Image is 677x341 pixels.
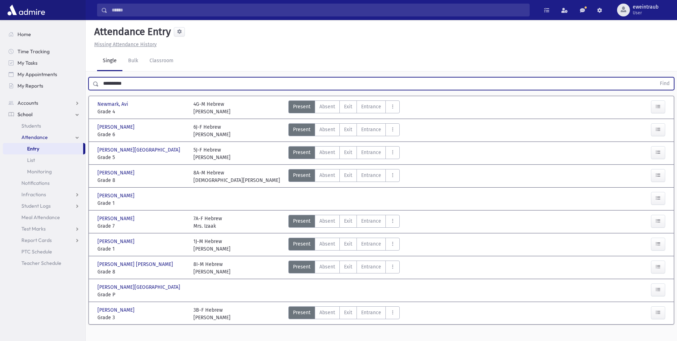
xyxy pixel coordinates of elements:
[3,109,85,120] a: School
[344,126,352,133] span: Exit
[3,166,85,177] a: Monitoring
[288,146,400,161] div: AttTypes
[193,100,231,115] div: 4G-M Hebrew [PERSON_NAME]
[361,217,381,225] span: Entrance
[97,123,136,131] span: [PERSON_NAME]
[97,177,186,184] span: Grade 8
[97,291,186,298] span: Grade P
[97,154,186,161] span: Grade 5
[3,234,85,246] a: Report Cards
[27,145,39,152] span: Entry
[97,268,186,276] span: Grade 8
[3,69,85,80] a: My Appointments
[97,283,182,291] span: [PERSON_NAME][GEOGRAPHIC_DATA]
[344,103,352,110] span: Exit
[17,71,57,78] span: My Appointments
[21,237,52,243] span: Report Cards
[97,199,186,207] span: Grade 1
[3,120,85,132] a: Students
[193,215,222,230] div: 7A-F Hebrew Mrs. Izaak
[97,222,186,230] span: Grade 7
[293,103,310,110] span: Present
[21,226,46,232] span: Test Marks
[193,146,231,161] div: 5J-F Hebrew [PERSON_NAME]
[288,238,400,253] div: AttTypes
[17,60,37,66] span: My Tasks
[97,51,122,71] a: Single
[3,212,85,223] a: Meal Attendance
[3,143,83,154] a: Entry
[3,177,85,189] a: Notifications
[293,149,310,156] span: Present
[293,126,310,133] span: Present
[3,132,85,143] a: Attendance
[319,172,335,179] span: Absent
[97,261,175,268] span: [PERSON_NAME] [PERSON_NAME]
[319,263,335,271] span: Absent
[361,263,381,271] span: Entrance
[21,134,48,140] span: Attendance
[91,41,157,48] a: Missing Attendance History
[361,126,381,133] span: Entrance
[3,246,85,257] a: PTC Schedule
[3,200,85,212] a: Student Logs
[21,191,46,198] span: Infractions
[319,309,335,316] span: Absent
[361,103,381,110] span: Entrance
[97,192,136,199] span: [PERSON_NAME]
[107,4,529,16] input: Search
[3,80,85,92] a: My Reports
[21,260,61,266] span: Teacher Schedule
[293,240,310,248] span: Present
[27,168,52,175] span: Monitoring
[319,217,335,225] span: Absent
[288,100,400,115] div: AttTypes
[319,240,335,248] span: Absent
[97,108,186,115] span: Grade 4
[97,215,136,222] span: [PERSON_NAME]
[3,154,85,166] a: List
[3,57,85,69] a: My Tasks
[293,217,310,225] span: Present
[361,240,381,248] span: Entrance
[21,203,51,209] span: Student Logs
[293,263,310,271] span: Present
[288,306,400,321] div: AttTypes
[344,172,352,179] span: Exit
[6,3,47,17] img: AdmirePro
[97,100,130,108] span: Newmark, Avi
[97,314,186,321] span: Grade 3
[344,217,352,225] span: Exit
[144,51,179,71] a: Classroom
[633,4,658,10] span: eweintraub
[3,223,85,234] a: Test Marks
[97,238,136,245] span: [PERSON_NAME]
[193,306,231,321] div: 3B-F Hebrew [PERSON_NAME]
[97,146,182,154] span: [PERSON_NAME][GEOGRAPHIC_DATA]
[27,157,35,163] span: List
[21,180,50,186] span: Notifications
[97,306,136,314] span: [PERSON_NAME]
[94,41,157,48] u: Missing Attendance History
[344,309,352,316] span: Exit
[193,169,280,184] div: 8A-M Hebrew [DEMOGRAPHIC_DATA][PERSON_NAME]
[344,240,352,248] span: Exit
[319,126,335,133] span: Absent
[97,169,136,177] span: [PERSON_NAME]
[293,172,310,179] span: Present
[122,51,144,71] a: Bulk
[288,215,400,230] div: AttTypes
[319,149,335,156] span: Absent
[361,309,381,316] span: Entrance
[97,245,186,253] span: Grade 1
[17,100,38,106] span: Accounts
[91,26,171,38] h5: Attendance Entry
[3,29,85,40] a: Home
[193,123,231,138] div: 6J-F Hebrew [PERSON_NAME]
[656,78,674,90] button: Find
[21,123,41,129] span: Students
[293,309,310,316] span: Present
[193,261,231,276] div: 8I-M Hebrew [PERSON_NAME]
[288,261,400,276] div: AttTypes
[17,31,31,38] span: Home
